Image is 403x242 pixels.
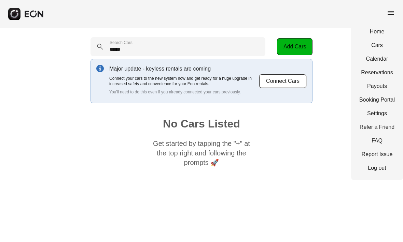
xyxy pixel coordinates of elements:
[387,9,395,17] span: menu
[359,137,395,145] a: FAQ
[163,120,240,128] h1: No Cars Listed
[109,65,259,73] p: Major update - keyless rentals are coming
[359,82,395,91] a: Payouts
[109,76,259,87] p: Connect your cars to the new system now and get ready for a huge upgrade in increased safety and ...
[359,42,395,50] a: Cars
[359,151,395,159] a: Report Issue
[359,28,395,36] a: Home
[259,74,307,89] button: Connect Cars
[359,55,395,63] a: Calendar
[110,40,133,46] label: Search Cars
[359,164,395,172] a: Log out
[109,90,259,95] p: You'll need to do this even if you already connected your cars previously.
[96,65,104,73] img: info
[150,139,253,168] p: Get started by tapping the "+" at the top right and following the prompts 🚀
[359,96,395,104] a: Booking Portal
[359,123,395,132] a: Refer a Friend
[359,69,395,77] a: Reservations
[359,110,395,118] a: Settings
[277,39,312,56] button: Add Cars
